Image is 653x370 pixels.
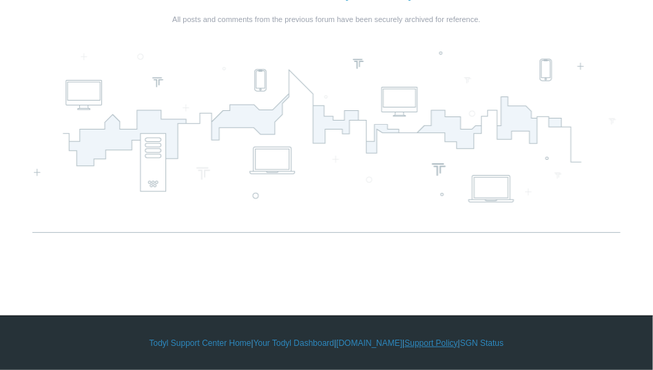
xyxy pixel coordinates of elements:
[460,337,504,349] a: SGN Status
[32,14,620,25] div: All posts and comments from the previous forum have been securely archived for reference.
[149,337,251,349] a: Todyl Support Center Home
[336,337,402,349] a: [DOMAIN_NAME]
[405,337,458,349] a: Support Policy
[253,337,334,349] a: Your Todyl Dashboard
